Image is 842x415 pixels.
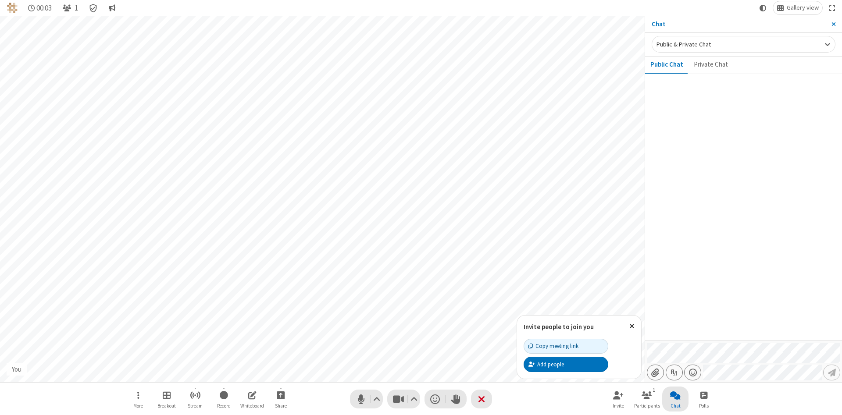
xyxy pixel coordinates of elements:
[268,387,294,411] button: Start sharing
[387,390,420,408] button: Stop video (Alt+V)
[524,323,594,331] label: Invite people to join you
[613,403,624,408] span: Invite
[691,387,717,411] button: Open poll
[239,387,265,411] button: Open shared whiteboard
[446,390,467,408] button: Raise hand
[240,403,264,408] span: Whiteboard
[7,3,18,13] img: QA Selenium DO NOT DELETE OR CHANGE
[623,316,641,337] button: Close popover
[634,403,660,408] span: Participants
[371,390,383,408] button: Audio settings
[662,387,689,411] button: Close chat
[528,342,578,350] div: Copy meeting link
[157,403,176,408] span: Breakout
[105,1,119,14] button: Conversation
[133,403,143,408] span: More
[634,387,660,411] button: Open participant list
[756,1,770,14] button: Using system theme
[524,357,608,372] button: Add people
[188,403,203,408] span: Stream
[825,16,842,32] button: Close sidebar
[425,390,446,408] button: Send a reaction
[689,57,733,73] button: Private Chat
[650,386,658,394] div: 1
[85,1,102,14] div: Meeting details Encryption enabled
[773,1,822,14] button: Change layout
[182,387,208,411] button: Start streaming
[787,4,819,11] span: Gallery view
[605,387,631,411] button: Invite participants (Alt+I)
[25,1,56,14] div: Timer
[826,1,839,14] button: Fullscreen
[36,4,52,12] span: 00:03
[699,403,709,408] span: Polls
[350,390,383,408] button: Mute (Alt+A)
[652,19,825,29] p: Chat
[656,40,711,48] span: Public & Private Chat
[471,390,492,408] button: End or leave meeting
[823,365,840,380] button: Send message
[671,403,681,408] span: Chat
[210,387,237,411] button: Start recording
[524,339,608,354] button: Copy meeting link
[645,57,689,73] button: Public Chat
[9,365,25,375] div: You
[217,403,231,408] span: Record
[275,403,287,408] span: Share
[684,365,701,380] button: Open menu
[125,387,151,411] button: Open menu
[153,387,180,411] button: Manage Breakout Rooms
[408,390,420,408] button: Video setting
[75,4,78,12] span: 1
[59,1,82,14] button: Open participant list
[666,365,683,380] button: Show formatting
